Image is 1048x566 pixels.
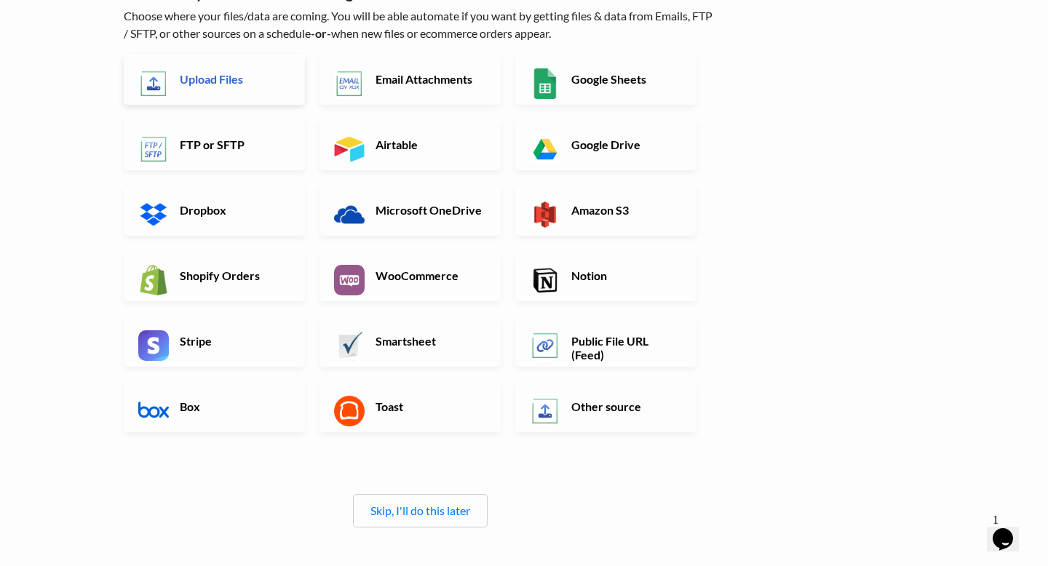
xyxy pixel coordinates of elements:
[568,399,682,413] h6: Other source
[138,134,169,164] img: FTP or SFTP App & API
[124,250,305,301] a: Shopify Orders
[372,268,486,282] h6: WooCommerce
[334,68,365,99] img: Email New CSV or XLSX File App & API
[515,54,696,105] a: Google Sheets
[334,265,365,295] img: WooCommerce App & API
[319,316,501,367] a: Smartsheet
[372,72,486,86] h6: Email Attachments
[515,381,696,432] a: Other source
[176,268,290,282] h6: Shopify Orders
[568,334,682,362] h6: Public File URL (Feed)
[124,316,305,367] a: Stripe
[370,503,470,517] a: Skip, I'll do this later
[987,508,1033,551] iframe: chat widget
[515,119,696,170] a: Google Drive
[138,396,169,426] img: Box App & API
[124,381,305,432] a: Box
[515,185,696,236] a: Amazon S3
[568,268,682,282] h6: Notion
[530,134,560,164] img: Google Drive App & API
[311,26,331,40] b: -or-
[176,399,290,413] h6: Box
[124,119,305,170] a: FTP or SFTP
[138,199,169,230] img: Dropbox App & API
[334,199,365,230] img: Microsoft OneDrive App & API
[138,265,169,295] img: Shopify App & API
[530,199,560,230] img: Amazon S3 App & API
[334,396,365,426] img: Toast App & API
[124,54,305,105] a: Upload Files
[124,185,305,236] a: Dropbox
[138,330,169,361] img: Stripe App & API
[176,137,290,151] h6: FTP or SFTP
[319,185,501,236] a: Microsoft OneDrive
[568,203,682,217] h6: Amazon S3
[176,203,290,217] h6: Dropbox
[372,399,486,413] h6: Toast
[530,330,560,361] img: Public File URL App & API
[334,134,365,164] img: Airtable App & API
[124,7,717,42] p: Choose where your files/data are coming. You will be able automate if you want by getting files &...
[138,68,169,99] img: Upload Files App & API
[319,119,501,170] a: Airtable
[176,334,290,348] h6: Stripe
[372,334,486,348] h6: Smartsheet
[530,68,560,99] img: Google Sheets App & API
[530,396,560,426] img: Other Source App & API
[568,137,682,151] h6: Google Drive
[319,54,501,105] a: Email Attachments
[530,265,560,295] img: Notion App & API
[372,137,486,151] h6: Airtable
[319,250,501,301] a: WooCommerce
[515,316,696,367] a: Public File URL (Feed)
[176,72,290,86] h6: Upload Files
[372,203,486,217] h6: Microsoft OneDrive
[334,330,365,361] img: Smartsheet App & API
[319,381,501,432] a: Toast
[568,72,682,86] h6: Google Sheets
[515,250,696,301] a: Notion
